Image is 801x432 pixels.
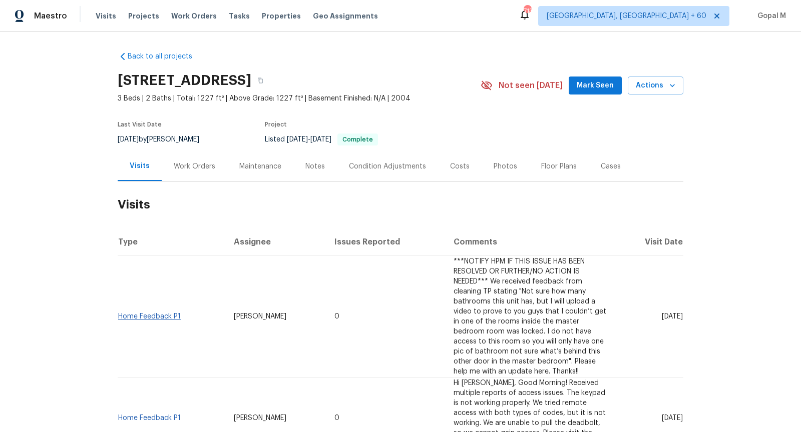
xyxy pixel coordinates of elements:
span: Tasks [229,12,250,19]
div: Cases [601,161,621,171]
span: Geo Assignments [313,11,378,21]
button: Mark Seen [569,76,622,95]
span: [DATE] [287,136,308,143]
th: Visit Date [615,228,683,256]
span: Gopal M [753,11,786,21]
div: 713 [524,6,531,16]
div: by [PERSON_NAME] [118,133,211,145]
a: Back to all projects [118,51,214,61]
button: Copy Address [251,71,269,89]
span: [PERSON_NAME] [234,414,286,421]
span: 0 [334,414,339,421]
a: Home Feedback P1 [118,313,181,320]
th: Type [118,228,226,256]
div: Floor Plans [541,161,577,171]
div: Visits [130,161,150,171]
th: Issues Reported [326,228,446,256]
div: Condition Adjustments [349,161,426,171]
th: Comments [446,228,615,256]
span: [GEOGRAPHIC_DATA], [GEOGRAPHIC_DATA] + 60 [547,11,706,21]
h2: [STREET_ADDRESS] [118,75,251,85]
span: [DATE] [310,136,331,143]
span: Mark Seen [577,79,614,92]
div: Notes [305,161,325,171]
div: Costs [450,161,470,171]
span: Maestro [34,11,67,21]
span: Complete [338,136,377,142]
span: ***NOTIFY HPM IF THIS ISSUE HAS BEEN RESOLVED OR FURTHER/NO ACTION IS NEEDED*** We received feedb... [454,258,606,375]
span: [PERSON_NAME] [234,313,286,320]
th: Assignee [226,228,326,256]
div: Work Orders [174,161,215,171]
span: Last Visit Date [118,121,162,127]
span: Project [265,121,287,127]
div: Photos [494,161,517,171]
h2: Visits [118,181,683,228]
span: Work Orders [171,11,217,21]
span: 3 Beds | 2 Baths | Total: 1227 ft² | Above Grade: 1227 ft² | Basement Finished: N/A | 2004 [118,93,481,103]
span: - [287,136,331,143]
span: 0 [334,313,339,320]
span: [DATE] [662,414,683,421]
span: Visits [96,11,116,21]
span: Listed [265,136,378,143]
span: [DATE] [662,313,683,320]
button: Actions [628,76,683,95]
span: Projects [128,11,159,21]
a: Home Feedback P1 [118,414,181,421]
span: [DATE] [118,136,139,143]
span: Actions [636,79,675,92]
div: Maintenance [239,161,281,171]
span: Properties [262,11,301,21]
span: Not seen [DATE] [499,80,563,90]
